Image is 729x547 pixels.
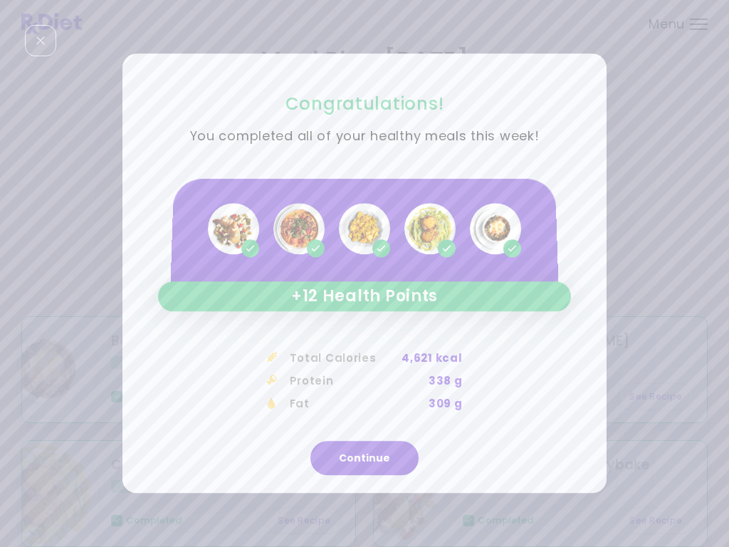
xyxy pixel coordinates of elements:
div: 4,621 kcal [402,347,462,370]
h2: Congratulations! [158,93,571,115]
div: Protein [267,370,334,392]
p: You completed all of your healthy meals this week! [158,126,571,148]
button: Continue [310,442,419,476]
div: Total Calories [267,347,377,370]
div: Close [25,25,56,56]
div: 338 g [429,370,463,392]
div: 309 g [429,392,463,415]
div: +12 Health Points [158,281,571,311]
div: Fat [267,392,310,415]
